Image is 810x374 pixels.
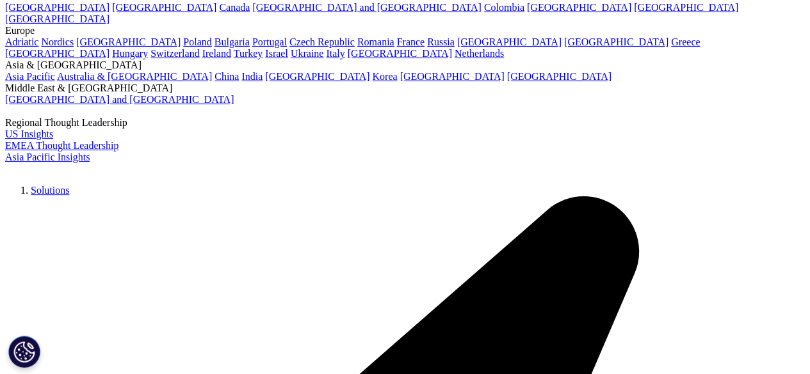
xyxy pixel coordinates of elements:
a: [GEOGRAPHIC_DATA] [112,2,216,13]
a: [GEOGRAPHIC_DATA] [527,2,631,13]
a: Poland [183,36,211,47]
a: Canada [219,2,250,13]
a: Korea [372,71,397,82]
a: India [241,71,263,82]
a: Czech Republic [289,36,355,47]
a: Bulgaria [215,36,250,47]
a: [GEOGRAPHIC_DATA] [348,48,452,59]
a: [GEOGRAPHIC_DATA] [265,71,369,82]
a: Italy [326,48,344,59]
a: Ireland [202,48,231,59]
a: [GEOGRAPHIC_DATA] [5,2,109,13]
a: Netherlands [455,48,504,59]
a: Asia Pacific [5,71,55,82]
a: Colombia [484,2,524,13]
a: [GEOGRAPHIC_DATA] [507,71,612,82]
a: [GEOGRAPHIC_DATA] and [GEOGRAPHIC_DATA] [5,94,234,105]
a: Asia Pacific Insights [5,152,90,162]
a: [GEOGRAPHIC_DATA] [564,36,668,47]
div: Middle East & [GEOGRAPHIC_DATA] [5,82,805,94]
a: US Insights [5,129,53,139]
a: [GEOGRAPHIC_DATA] [5,13,109,24]
a: Nordics [41,36,74,47]
a: Turkey [234,48,263,59]
a: Romania [357,36,394,47]
a: Greece [671,36,700,47]
a: Solutions [31,185,69,196]
a: Ukraine [291,48,324,59]
a: China [215,71,239,82]
div: Regional Thought Leadership [5,117,805,129]
a: EMEA Thought Leadership [5,140,118,151]
a: France [397,36,425,47]
a: Australia & [GEOGRAPHIC_DATA] [57,71,212,82]
a: Israel [265,48,288,59]
a: Adriatic [5,36,38,47]
a: [GEOGRAPHIC_DATA] [76,36,181,47]
a: [GEOGRAPHIC_DATA] [457,36,562,47]
div: Europe [5,25,805,36]
a: [GEOGRAPHIC_DATA] [5,48,109,59]
div: Asia & [GEOGRAPHIC_DATA] [5,59,805,71]
a: Portugal [252,36,287,47]
a: [GEOGRAPHIC_DATA] [400,71,504,82]
button: Cookies Settings [8,336,40,368]
a: Switzerland [150,48,199,59]
a: Hungary [112,48,148,59]
a: [GEOGRAPHIC_DATA] [634,2,738,13]
a: Russia [427,36,455,47]
a: [GEOGRAPHIC_DATA] and [GEOGRAPHIC_DATA] [252,2,481,13]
